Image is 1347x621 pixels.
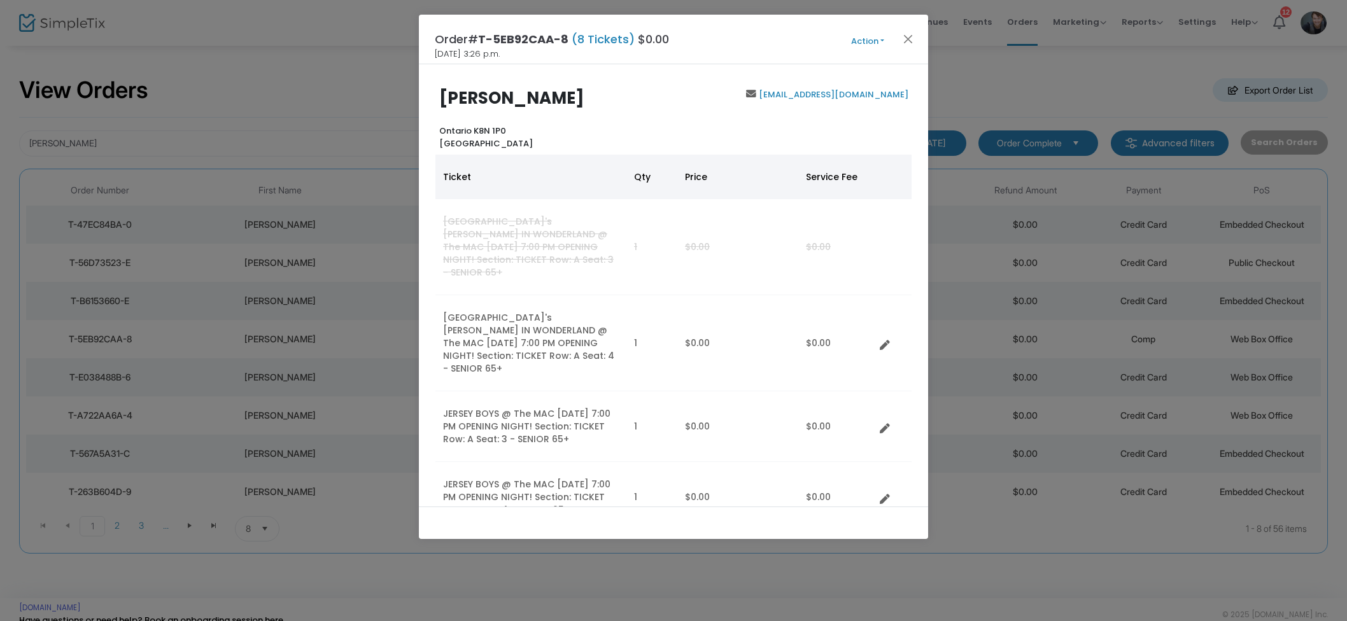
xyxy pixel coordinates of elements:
[435,295,626,391] td: [GEOGRAPHIC_DATA]'s [PERSON_NAME] IN WONDERLAND @ The MAC [DATE] 7:00 PM OPENING NIGHT! Section: ...
[798,391,875,462] td: $0.00
[435,155,626,199] th: Ticket
[435,199,626,295] td: [GEOGRAPHIC_DATA]'s [PERSON_NAME] IN WONDERLAND @ The MAC [DATE] 7:00 PM OPENING NIGHT! Section: ...
[677,199,798,295] td: $0.00
[798,155,875,199] th: Service Fee
[478,31,568,47] span: T-5EB92CAA-8
[677,295,798,391] td: $0.00
[900,31,917,47] button: Close
[439,125,533,150] b: Ontario K8N 1P0 [GEOGRAPHIC_DATA]
[626,199,677,295] td: 1
[798,462,875,533] td: $0.00
[829,34,906,48] button: Action
[677,155,798,199] th: Price
[568,31,638,47] span: (8 Tickets)
[756,88,908,101] a: [EMAIL_ADDRESS][DOMAIN_NAME]
[798,295,875,391] td: $0.00
[435,31,669,48] h4: Order# $0.00
[439,87,584,109] b: [PERSON_NAME]
[798,199,875,295] td: $0.00
[626,391,677,462] td: 1
[626,462,677,533] td: 1
[435,48,500,60] span: [DATE] 3:26 p.m.
[677,391,798,462] td: $0.00
[435,391,626,462] td: JERSEY BOYS @ The MAC [DATE] 7:00 PM OPENING NIGHT! Section: TICKET Row: A Seat: 3 - SENIOR 65+
[626,155,677,199] th: Qty
[626,295,677,391] td: 1
[677,462,798,533] td: $0.00
[435,462,626,533] td: JERSEY BOYS @ The MAC [DATE] 7:00 PM OPENING NIGHT! Section: TICKET Row: A Seat: 4 - SENIOR 65+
